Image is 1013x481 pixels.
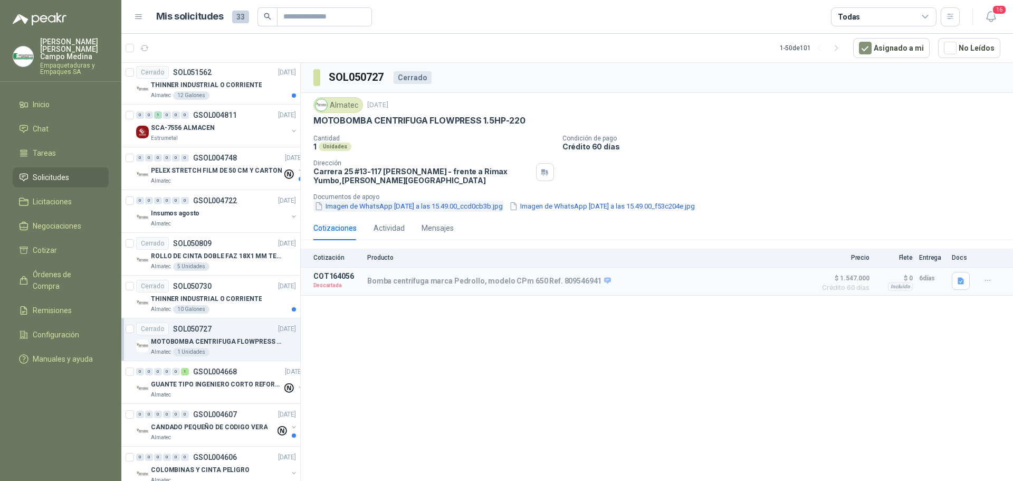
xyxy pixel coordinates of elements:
p: COLOMBINAS Y CINTA PELIGRO [151,465,250,475]
img: Company Logo [136,83,149,96]
img: Company Logo [136,126,149,138]
div: 0 [172,454,180,461]
span: Configuración [33,329,79,341]
p: 6 días [919,272,945,285]
p: Insumos agosto [151,209,199,219]
span: Chat [33,123,49,135]
button: 16 [981,7,1000,26]
p: Docs [952,254,973,261]
a: Órdenes de Compra [13,265,109,296]
div: 0 [145,411,153,418]
p: Almatec [151,433,171,442]
div: 12 Galones [173,91,209,100]
img: Logo peakr [13,13,66,25]
div: 0 [145,111,153,119]
div: 0 [181,197,189,204]
span: Manuales y ayuda [33,353,93,365]
p: THINNER INDUSTRIAL O CORRIENTE [151,294,262,304]
div: 0 [172,411,180,418]
img: Company Logo [13,46,33,67]
p: [DATE] [278,68,296,78]
span: Cotizar [33,244,57,256]
p: SOL050730 [173,282,212,290]
a: Tareas [13,143,109,163]
span: Crédito 60 días [817,285,869,291]
p: [DATE] [367,100,388,110]
a: Cotizar [13,240,109,260]
p: SCA-7556 ALMACEN [151,123,215,133]
span: 16 [992,5,1007,15]
img: Company Logo [136,468,149,480]
p: Flete [876,254,913,261]
button: No Leídos [938,38,1000,58]
div: 0 [181,154,189,162]
button: Imagen de WhatsApp [DATE] a las 15.49.00_ccd0cb3b.jpg [313,201,504,212]
p: Almatec [151,91,171,100]
p: [DATE] [278,196,296,206]
a: Solicitudes [13,167,109,187]
div: 0 [154,454,162,461]
a: Manuales y ayuda [13,349,109,369]
p: Precio [817,254,869,261]
div: 0 [145,197,153,204]
div: 0 [163,154,171,162]
div: 0 [172,111,180,119]
p: Almatec [151,348,171,356]
p: Dirección [313,159,532,167]
div: 0 [163,111,171,119]
p: Carrera 25 #13-117 [PERSON_NAME] - frente a Rimax Yumbo , [PERSON_NAME][GEOGRAPHIC_DATA] [313,167,532,185]
p: [PERSON_NAME] [PERSON_NAME] Campo Medina [40,38,109,60]
span: search [264,13,271,20]
div: 0 [154,368,162,375]
p: Cotización [313,254,361,261]
p: THINNER INDUSTRIAL O CORRIENTE [151,80,262,90]
div: 0 [136,454,144,461]
p: SOL050809 [173,240,212,247]
img: Company Logo [136,339,149,352]
p: Almatec [151,262,171,271]
p: Cantidad [313,135,554,142]
div: 0 [154,197,162,204]
img: Company Logo [136,168,149,181]
p: Documentos de apoyo [313,193,1009,201]
span: Remisiones [33,305,72,316]
a: Configuración [13,325,109,345]
p: CANDADO PEQUEÑO DE CODIGO VERA [151,422,267,432]
a: Chat [13,119,109,139]
p: ROLLO DE CINTA DOBLE FAZ 18X1 MM TESSA [151,251,282,261]
img: Company Logo [316,99,327,111]
div: 0 [163,197,171,204]
h1: Mis solicitudes [156,9,224,24]
span: 33 [232,11,249,23]
p: Estrumetal [151,134,178,143]
div: Almatec [313,97,363,113]
p: GSOL004606 [193,454,237,461]
a: Remisiones [13,300,109,320]
p: [DATE] [278,452,296,463]
div: 0 [145,454,153,461]
div: 1 Unidades [173,348,209,356]
p: Crédito 60 días [562,142,1009,151]
p: MOTOBOMBA CENTRIFUGA FLOWPRESS 1.5HP-220 [313,115,525,126]
div: Cerrado [136,323,169,335]
div: 10 Galones [173,305,209,314]
div: 0 [172,368,180,375]
div: 0 [136,154,144,162]
span: $ 1.547.000 [817,272,869,285]
p: GUANTE TIPO INGENIERO CORTO REFORZADO [151,380,282,390]
div: 0 [136,197,144,204]
span: Inicio [33,99,50,110]
p: Empaquetaduras y Empaques SA [40,62,109,75]
p: Almatec [151,305,171,314]
div: Cerrado [136,280,169,293]
span: Tareas [33,147,56,159]
p: GSOL004811 [193,111,237,119]
p: SOL051562 [173,69,212,76]
div: 0 [145,368,153,375]
a: 0 0 0 0 0 0 GSOL004748[DATE] Company LogoPELEX STRETCH FILM DE 50 CM Y CARTONAlmatec [136,152,305,185]
p: GSOL004748 [193,154,237,162]
p: GSOL004607 [193,411,237,418]
a: CerradoSOL050727[DATE] Company LogoMOTOBOMBA CENTRIFUGA FLOWPRESS 1.5HP-220Almatec1 Unidades [121,318,300,361]
div: Actividad [374,222,405,234]
div: 0 [145,154,153,162]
